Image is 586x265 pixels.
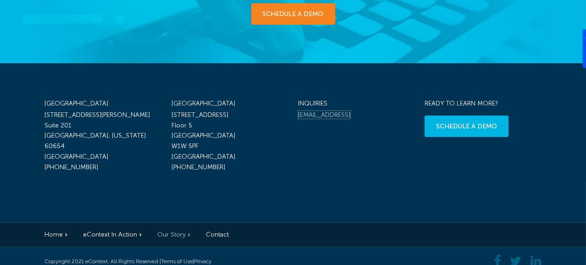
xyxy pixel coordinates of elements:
a: schedule a demo [425,116,509,137]
p: [STREET_ADDRESS][PERSON_NAME] Suite 201 [GEOGRAPHIC_DATA], [US_STATE] 60654 [GEOGRAPHIC_DATA] [PH... [45,110,162,173]
a: Our Story [158,231,191,238]
a: [EMAIL_ADDRESS] [298,111,350,119]
h4: [GEOGRAPHIC_DATA] [171,100,288,108]
a: Terms of Use [161,258,193,265]
a: Home [45,231,68,238]
h4: INQUIRIES [298,100,415,108]
a: Contact [206,231,229,238]
a: Schedule a demo [251,3,335,25]
p: [STREET_ADDRESS] Floor 5 [GEOGRAPHIC_DATA] W1W 5PF [GEOGRAPHIC_DATA] [PHONE_NUMBER] [171,110,288,173]
a: eContext In Action [83,231,142,238]
h4: [GEOGRAPHIC_DATA] [45,100,162,108]
a: Privacy [194,258,212,265]
h4: Ready to learn more? [425,100,542,108]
